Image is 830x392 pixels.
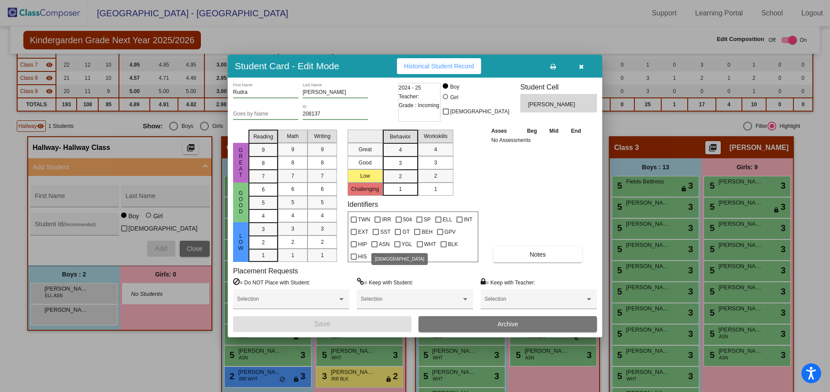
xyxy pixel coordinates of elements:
span: 7 [321,172,324,180]
button: Archive [419,316,597,332]
span: 3 [399,159,402,167]
span: Workskills [424,132,448,140]
input: Enter ID [303,111,368,117]
span: Math [287,132,299,140]
span: IRR [382,214,391,225]
span: 1 [321,251,324,259]
span: 2 [434,172,437,180]
span: Grade : Incoming [399,101,439,110]
label: = Do NOT Place with Student: [233,278,310,287]
th: Mid [543,126,564,136]
div: Girl [450,93,459,101]
span: WHT [424,239,436,250]
span: BLK [448,239,458,250]
span: 1 [434,185,437,193]
span: Good [237,190,245,215]
span: 1 [399,185,402,193]
span: 4 [291,212,294,220]
th: Beg [521,126,544,136]
td: No Assessments [489,136,587,145]
span: 5 [262,199,265,207]
span: 8 [321,159,324,167]
span: EXT [358,227,368,237]
span: 7 [291,172,294,180]
span: 4 [321,212,324,220]
span: 4 [262,212,265,220]
span: 2 [291,238,294,246]
h3: Student Card - Edit Mode [235,60,339,71]
span: Great [237,147,245,178]
span: Reading [253,133,273,141]
span: 8 [262,159,265,167]
label: = Keep with Student: [357,278,413,287]
th: End [565,126,588,136]
span: 7 [262,172,265,180]
span: YGL [402,239,412,250]
span: Notes [530,251,546,258]
span: 3 [321,225,324,233]
span: 1 [262,251,265,259]
span: 1 [291,251,294,259]
label: Placement Requests [233,267,298,275]
span: GT [402,227,410,237]
span: MUL [379,251,390,262]
span: [PERSON_NAME] [528,100,577,109]
span: HIS [358,251,367,262]
span: Archive [497,321,518,328]
span: 4 [399,146,402,154]
span: Save [314,320,330,328]
span: 2 [399,172,402,180]
th: Asses [489,126,521,136]
input: goes by name [233,111,298,117]
span: SST [380,227,390,237]
span: 6 [262,186,265,194]
span: [DEMOGRAPHIC_DATA] [450,106,509,117]
span: 504 [403,214,412,225]
span: 2 [321,238,324,246]
div: Boy [450,83,459,91]
span: SP [424,214,431,225]
span: ELL [443,214,452,225]
span: ASN [379,239,390,250]
span: TWN [358,214,370,225]
span: HIP [358,239,367,250]
span: 3 [291,225,294,233]
span: 5 [321,198,324,206]
span: GPV [445,227,456,237]
span: 6 [321,185,324,193]
span: BEH [422,227,433,237]
span: 3 [262,225,265,233]
span: 2 [262,239,265,246]
span: AI [402,251,407,262]
span: 9 [321,146,324,153]
label: Identifiers [348,200,378,209]
span: INT [464,214,472,225]
span: 8 [291,159,294,167]
label: = Keep with Teacher: [481,278,535,287]
span: Writing [314,132,330,140]
h3: Student Cell [520,83,597,91]
span: 3 [434,159,437,167]
span: 9 [262,146,265,154]
span: 6 [291,185,294,193]
span: 9 [291,146,294,153]
span: 2024 - 25 [399,83,421,92]
button: Notes [493,246,582,262]
button: Historical Student Record [397,58,481,74]
span: Behavior [390,133,411,141]
span: Historical Student Record [404,63,474,70]
span: Low [237,233,245,251]
span: Teacher: [399,92,419,101]
button: Save [233,316,411,332]
span: 5 [291,198,294,206]
span: 4 [434,146,437,153]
